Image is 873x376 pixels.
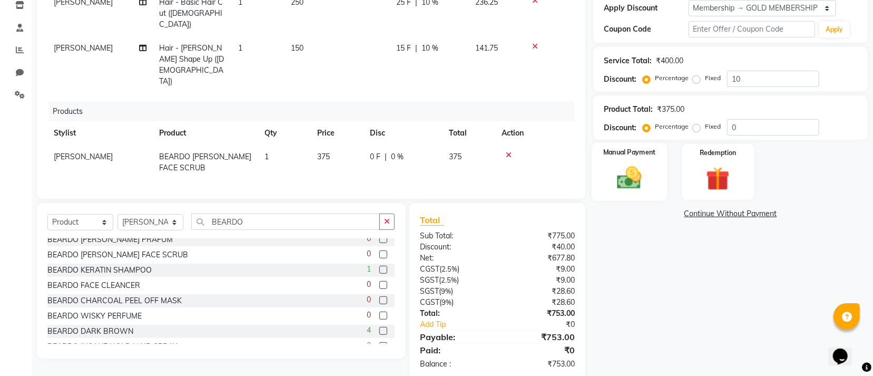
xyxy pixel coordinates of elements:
[442,265,457,273] span: 2.5%
[54,152,113,161] span: [PERSON_NAME]
[604,122,636,133] div: Discount:
[364,121,443,145] th: Disc
[412,253,497,264] div: Net:
[412,286,497,297] div: ( )
[54,43,113,53] span: [PERSON_NAME]
[420,215,444,226] span: Total
[656,55,683,66] div: ₹400.00
[604,55,652,66] div: Service Total:
[412,308,497,319] div: Total:
[595,208,866,219] a: Continue Without Payment
[512,319,583,330] div: ₹0
[367,294,371,305] span: 0
[412,264,497,275] div: ( )
[497,253,583,264] div: ₹677.80
[495,121,575,145] th: Action
[412,359,497,370] div: Balance :
[264,152,269,161] span: 1
[655,122,689,131] label: Percentage
[47,234,173,245] div: BEARDO [PERSON_NAME] PRAFUM
[47,265,152,276] div: BEARDO KERATIN SHAMPOO
[420,297,439,307] span: CGST
[497,308,583,319] div: ₹753.00
[47,249,188,261] div: BEARDO [PERSON_NAME] FACE SCRUB
[442,298,452,306] span: 9%
[700,148,736,158] label: Redemption
[819,22,849,37] button: Apply
[441,287,451,295] span: 9%
[367,340,371,351] span: 2
[412,297,497,308] div: ( )
[497,286,583,297] div: ₹28.60
[412,230,497,242] div: Sub Total:
[443,121,495,145] th: Total
[291,43,303,53] span: 150
[604,3,688,14] div: Apply Discount
[415,43,417,54] span: |
[153,121,258,145] th: Product
[497,331,583,343] div: ₹753.00
[497,275,583,286] div: ₹9.00
[689,21,815,37] input: Enter Offer / Coupon Code
[412,331,497,343] div: Payable:
[47,341,178,352] div: BEARDO INSANE HOLD HAIR SPRAY
[420,264,439,274] span: CGST
[367,279,371,290] span: 0
[705,122,721,131] label: Fixed
[497,242,583,253] div: ₹40.00
[367,264,371,275] span: 1
[47,280,140,291] div: BEARDO FACE CLEANCER
[497,344,583,356] div: ₹0
[47,326,133,337] div: BEARDO DARK BROWN
[396,43,411,54] span: 15 F
[699,164,737,194] img: _gift.svg
[610,163,650,192] img: _cash.svg
[412,275,497,286] div: ( )
[497,359,583,370] div: ₹753.00
[829,334,862,365] iframe: chat widget
[47,295,182,306] div: BEARDO CHARCOAL PEEL OFF MASK
[604,74,636,85] div: Discount:
[420,275,439,285] span: SGST
[441,276,457,284] span: 2.5%
[655,73,689,83] label: Percentage
[385,151,387,162] span: |
[367,310,371,321] span: 0
[657,104,684,115] div: ₹375.00
[311,121,364,145] th: Price
[420,286,439,296] span: SGST
[367,233,371,244] span: 0
[421,43,438,54] span: 10 %
[48,102,583,121] div: Products
[705,73,721,83] label: Fixed
[367,325,371,336] span: 4
[604,24,688,35] div: Coupon Code
[603,147,656,157] label: Manual Payment
[317,152,330,161] span: 375
[604,104,653,115] div: Product Total:
[238,43,242,53] span: 1
[412,242,497,253] div: Discount:
[497,264,583,275] div: ₹9.00
[475,43,498,53] span: 141.75
[497,230,583,242] div: ₹775.00
[370,151,380,162] span: 0 F
[47,121,153,145] th: Stylist
[191,214,380,230] input: Search or Scan
[367,248,371,259] span: 0
[449,152,462,161] span: 375
[412,319,512,330] a: Add Tip
[159,43,224,86] span: Hair - [PERSON_NAME] Shape Up ([DEMOGRAPHIC_DATA])
[391,151,404,162] span: 0 %
[159,152,251,172] span: BEARDO [PERSON_NAME] FACE SCRUB
[258,121,311,145] th: Qty
[497,297,583,308] div: ₹28.60
[47,311,142,322] div: BEARDO WISKY PERFUME
[412,344,497,356] div: Paid:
